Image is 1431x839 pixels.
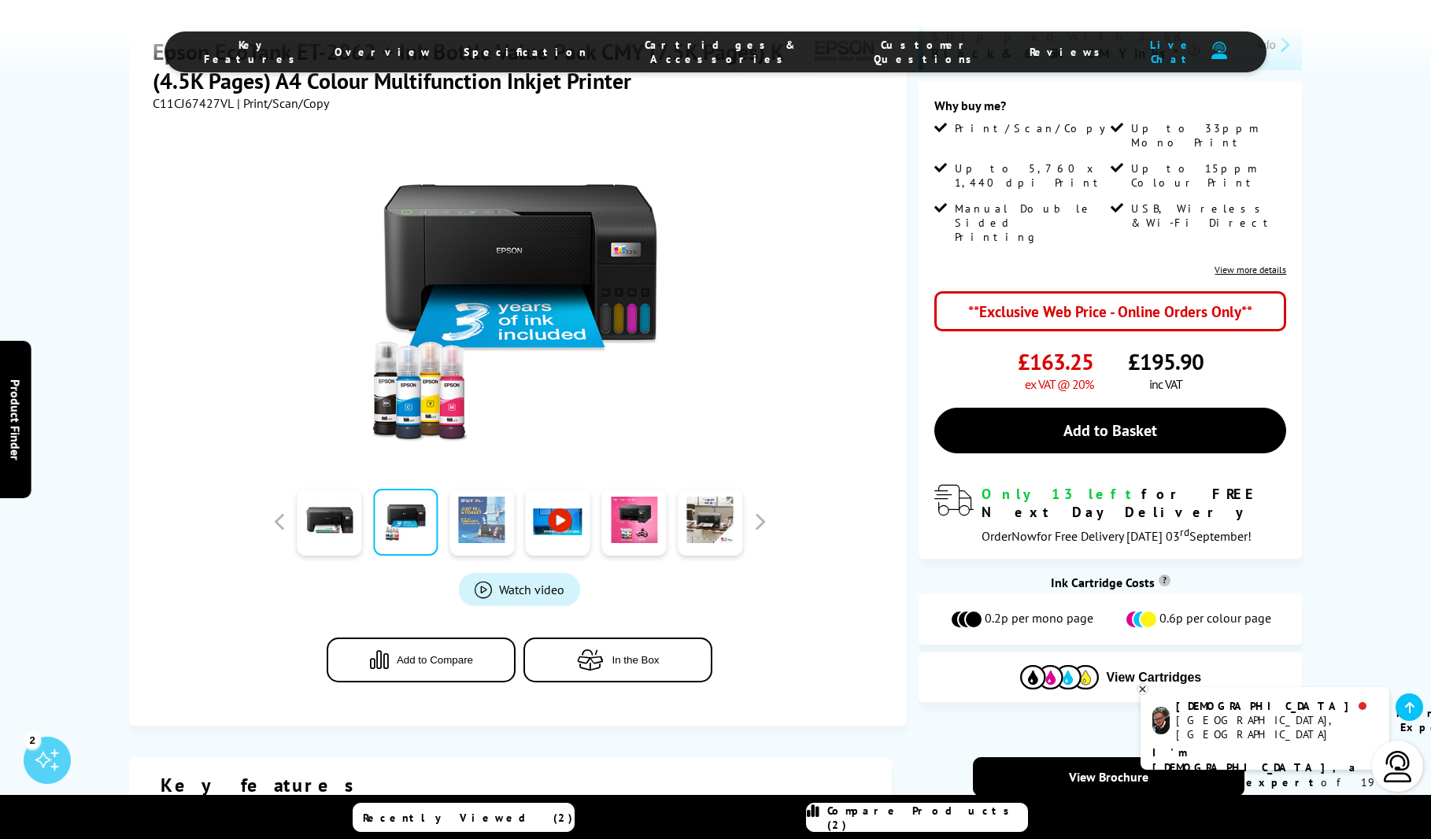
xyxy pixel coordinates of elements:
[1131,201,1283,230] span: USB, Wireless & Wi-Fi Direct
[1159,610,1271,629] span: 0.6p per colour page
[982,485,1141,503] span: Only 13 left
[353,803,575,832] a: Recently Viewed (2)
[955,121,1117,135] span: Print/Scan/Copy
[464,45,586,59] span: Specification
[806,803,1028,832] a: Compare Products (2)
[335,45,432,59] span: Overview
[1131,161,1283,190] span: Up to 15ppm Colour Print
[1176,713,1377,741] div: [GEOGRAPHIC_DATA], [GEOGRAPHIC_DATA]
[934,291,1286,331] div: **Exclusive Web Price - Online Orders Only**
[612,654,659,666] span: In the Box
[1180,525,1189,539] sup: rd
[982,485,1286,521] div: for FREE Next Day Delivery
[1131,121,1283,150] span: Up to 33ppm Mono Print
[856,38,998,66] span: Customer Questions
[1159,575,1170,586] sup: Cost per page
[8,379,24,460] span: Product Finder
[1176,699,1377,713] div: [DEMOGRAPHIC_DATA]
[1149,376,1182,392] span: inc VAT
[934,485,1286,543] div: modal_delivery
[1107,671,1202,685] span: View Cartridges
[934,98,1286,121] div: Why buy me?
[982,528,1252,544] span: Order for Free Delivery [DATE] 03 September!
[1382,751,1414,782] img: user-headset-light.svg
[1152,707,1170,734] img: chris-livechat.png
[930,664,1290,690] button: View Cartridges
[1152,745,1360,789] b: I'm [DEMOGRAPHIC_DATA], a printer expert
[1215,264,1286,275] a: View more details
[523,638,712,682] button: In the Box
[24,731,41,748] div: 2
[985,610,1093,629] span: 0.2p per mono page
[363,811,573,825] span: Recently Viewed (2)
[459,573,580,606] a: Product_All_Videos
[955,161,1107,190] span: Up to 5,760 x 1,440 dpi Print
[1025,376,1093,392] span: ex VAT @ 20%
[1020,665,1099,689] img: Cartridges
[1211,42,1227,60] img: user-headset-duotone.svg
[204,38,303,66] span: Key Features
[1018,347,1093,376] span: £163.25
[1011,528,1037,544] span: Now
[237,95,329,111] span: | Print/Scan/Copy
[934,408,1286,453] a: Add to Basket
[1140,38,1204,66] span: Live Chat
[973,757,1244,796] a: View Brochure
[365,142,674,451] img: Thumbnail
[161,773,860,797] div: Key features
[1152,745,1377,835] p: of 19 years! Leave me a message and I'll respond ASAP
[1030,45,1108,59] span: Reviews
[618,38,824,66] span: Cartridges & Accessories
[955,201,1107,244] span: Manual Double Sided Printing
[397,654,473,666] span: Add to Compare
[499,582,564,597] span: Watch video
[327,638,516,682] button: Add to Compare
[1128,347,1204,376] span: £195.90
[153,95,234,111] span: C11CJ67427VL
[827,804,1027,832] span: Compare Products (2)
[919,575,1302,590] div: Ink Cartridge Costs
